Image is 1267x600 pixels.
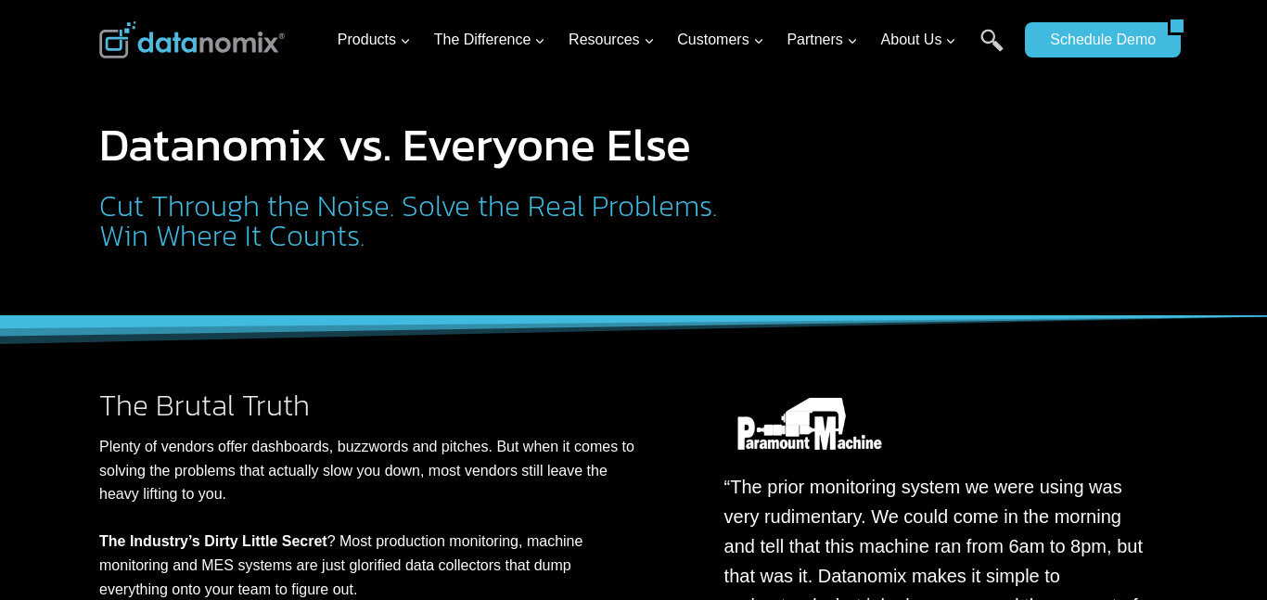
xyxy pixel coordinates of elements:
[980,29,1004,70] a: Search
[881,28,957,52] span: About Us
[99,191,725,250] h2: Cut Through the Noise. Solve the Real Problems. Win Where It Counts.
[330,10,1017,70] nav: Primary Navigation
[434,28,546,52] span: The Difference
[569,28,654,52] span: Resources
[724,398,895,450] img: Datanomix Customer - Paramount Machine
[99,390,643,420] h2: The Brutal Truth
[787,28,857,52] span: Partners
[99,121,725,168] h1: Datanomix vs. Everyone Else
[677,28,763,52] span: Customers
[99,533,327,549] strong: The Industry’s Dirty Little Secret
[99,21,285,58] img: Datanomix
[338,28,411,52] span: Products
[1025,22,1168,57] a: Schedule Demo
